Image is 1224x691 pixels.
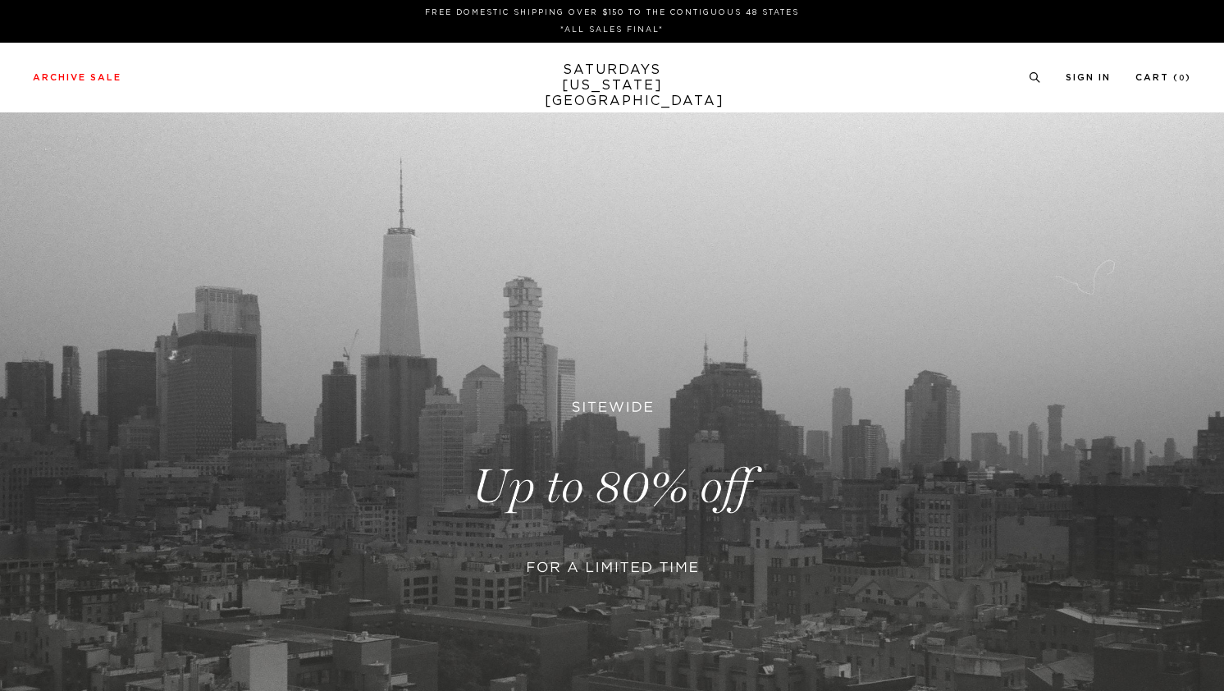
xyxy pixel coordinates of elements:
small: 0 [1179,75,1185,82]
p: *ALL SALES FINAL* [39,24,1185,36]
a: Archive Sale [33,73,121,82]
a: SATURDAYS[US_STATE][GEOGRAPHIC_DATA] [545,62,680,109]
a: Cart (0) [1135,73,1191,82]
a: Sign In [1066,73,1111,82]
p: FREE DOMESTIC SHIPPING OVER $150 TO THE CONTIGUOUS 48 STATES [39,7,1185,19]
